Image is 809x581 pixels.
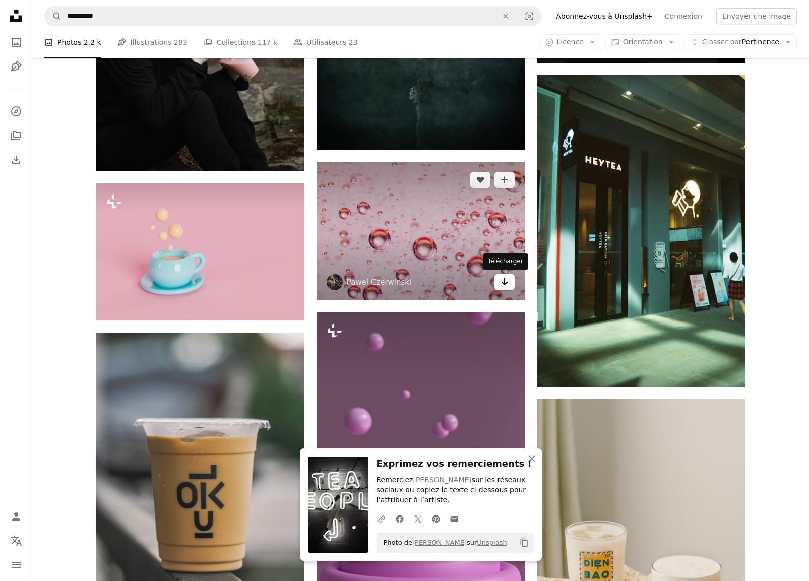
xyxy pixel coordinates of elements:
button: Orientation [605,34,680,50]
button: Copier dans le presse-papier [516,534,533,551]
button: Effacer [494,7,517,26]
a: Illustrations 283 [117,26,188,58]
a: Partager par mail [445,508,463,529]
a: Photos [6,32,26,52]
span: Classer par [702,38,742,46]
a: [PERSON_NAME] [412,539,467,546]
a: quelques tasses de bière sur une table [537,551,745,560]
a: Partagez-leFacebook [391,508,409,529]
a: Utilisateurs 23 [293,26,358,58]
a: Connexion / S’inscrire [6,506,26,527]
a: Partagez-leTwitter [409,508,427,529]
p: Remerciez sur les réseaux sociaux ou copiez le texte ci-dessous pour l’attribuer à l’artiste. [377,475,534,505]
a: Collections 117 k [204,26,277,58]
span: Photo de sur [379,535,507,551]
a: Illustrations [6,56,26,77]
img: une tasse de café avec quelques bulles qui en sortent [96,183,304,320]
span: 23 [349,37,358,48]
form: Rechercher des visuels sur tout le site [44,6,542,26]
img: Accéder au profil de Pawel Czerwinski [327,274,343,290]
a: Abonnez-vous à Unsplash+ [550,8,659,24]
button: Rechercher sur Unsplash [45,7,62,26]
span: Licence [557,38,584,46]
span: 283 [174,37,188,48]
a: une tasse de café avec quelques bulles qui en sortent [96,247,304,256]
a: Télécharger [494,274,515,290]
a: Partagez-lePinterest [427,508,445,529]
button: Licence [539,34,601,50]
a: Connexion [659,8,708,24]
span: 117 k [258,37,277,48]
span: Pertinence [702,37,779,47]
img: Une femme passant devant un grand immeuble avec une horloge sur le côté [537,75,745,387]
button: Langue [6,531,26,551]
span: Orientation [623,38,663,46]
a: [PERSON_NAME] [413,476,471,484]
button: Recherche de visuels [517,7,541,26]
img: photo en gros plan de gouttes d’eau [317,162,525,300]
h3: Exprimez vos remerciements ! [377,457,534,471]
button: Envoyer une image [716,8,797,24]
a: Unsplash [477,539,507,546]
button: J’aime [470,172,490,188]
button: Ajouter à la collection [494,172,515,188]
a: Accueil — Unsplash [6,6,26,28]
button: Menu [6,555,26,575]
a: Historique de téléchargement [6,150,26,170]
a: Collections [6,125,26,146]
a: Une femme passant devant un grand immeuble avec une horloge sur le côté [537,226,745,235]
a: Pawel Czerwinski [347,277,411,287]
a: gobelet jetable transparent [96,484,304,493]
a: photo en gros plan de gouttes d’eau [317,226,525,235]
div: Télécharger [483,253,528,270]
button: Classer parPertinence [684,34,797,50]
a: Explorer [6,101,26,121]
